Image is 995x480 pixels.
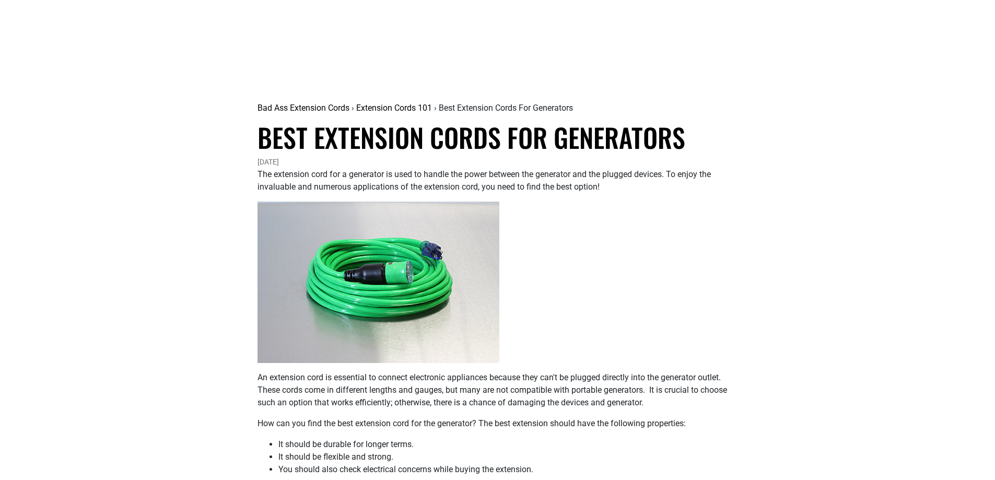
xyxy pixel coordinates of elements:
span: Best Extension Cords For Generators [439,103,573,113]
a: Bad Ass Extension Cords [257,103,349,113]
h1: Best Extension Cords For Generators [257,122,738,151]
span: › [434,103,437,113]
li: It should be flexible and strong. [278,451,738,463]
p: The extension cord for a generator is used to handle the power between the generator and the plug... [257,168,738,193]
time: [DATE] [257,158,279,166]
p: An extension cord is essential to connect electronic appliances because they can't be plugged dir... [257,371,738,409]
a: Extension Cords 101 [356,103,432,113]
span: › [352,103,354,113]
p: How can you find the best extension cord for the generator? The best extension should have the fo... [257,417,738,430]
li: You should also check electrical concerns while buying the extension. [278,463,738,476]
li: It should be durable for longer terms. [278,438,738,451]
nav: breadcrumbs [257,102,578,114]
